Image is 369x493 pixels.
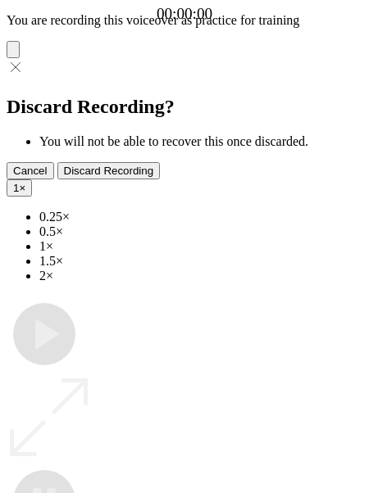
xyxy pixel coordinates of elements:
li: 1× [39,239,362,254]
li: 1.5× [39,254,362,269]
span: 1 [13,182,19,194]
button: Discard Recording [57,162,161,179]
h2: Discard Recording? [7,96,362,118]
button: 1× [7,179,32,197]
li: 0.25× [39,210,362,224]
button: Cancel [7,162,54,179]
li: 0.5× [39,224,362,239]
a: 00:00:00 [157,5,212,23]
li: You will not be able to recover this once discarded. [39,134,362,149]
li: 2× [39,269,362,283]
p: You are recording this voiceover as practice for training [7,13,362,28]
